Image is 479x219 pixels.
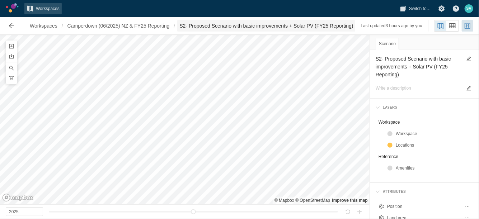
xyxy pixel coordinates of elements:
div: Reference [379,153,470,160]
div: Scenario [376,38,399,49]
a: Workspaces [24,3,62,14]
span: Switch to… [409,5,431,12]
div: Workspace [384,128,473,139]
div: Attributes [380,189,406,195]
span: / [60,20,65,32]
div: Workspace [379,119,470,126]
button: Map view (Ctrl+Shift+1) [435,21,446,31]
div: Workspace [376,116,473,128]
a: Grid view (Ctrl+Shift+2) [447,21,458,31]
a: Mapbox [274,198,294,203]
a: Mapbox logo [2,194,34,202]
div: Amenities [384,162,473,174]
button: Switch to… [398,3,433,14]
span: Workspaces [30,22,57,29]
div: Amenities [396,165,470,172]
div: Workspace [396,130,470,137]
a: Map feedback [332,198,368,203]
div: Position [376,201,473,212]
div: Reference [376,151,473,162]
div: Layers [380,104,398,111]
span: Last updated 3 hours ago by you [361,23,423,28]
a: Camperdown (06/2025) NZ & FY25 Reporting [65,20,172,32]
span: Camperdown (06/2025) NZ & FY25 Reporting [67,22,170,29]
textarea: S2- Proposed Scenario with basic improvements + Solar PV (FY25 Reporting) [376,54,462,79]
div: Layers [373,101,476,114]
button: S2- Proposed Scenario with basic improvements + Solar PV (FY25 Reporting) [177,20,361,32]
div: Locations [384,139,473,151]
div: Locations [396,142,470,149]
div: SA [465,4,473,13]
span: S2- Proposed Scenario with basic improvements + Solar PV (FY25 Reporting) [179,22,353,29]
span: / [172,20,177,32]
nav: Breadcrumb [28,20,352,32]
a: Workspaces [28,20,60,32]
span: Workspaces [36,5,60,12]
div: Position [387,203,460,210]
a: OpenStreetMap [295,198,330,203]
div: Attributes [373,186,476,198]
